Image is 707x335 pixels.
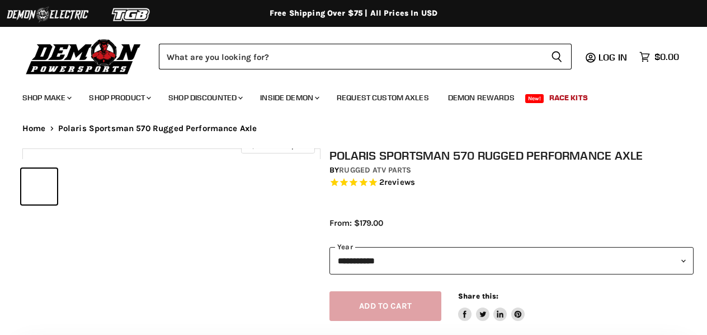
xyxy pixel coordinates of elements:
[542,44,572,69] button: Search
[593,52,634,62] a: Log in
[379,177,415,187] span: 2 reviews
[329,247,694,274] select: year
[634,49,685,65] a: $0.00
[654,52,679,62] span: $0.00
[329,177,694,189] span: Rated 5.0 out of 5 stars 2 reviews
[81,86,158,109] a: Shop Product
[440,86,523,109] a: Demon Rewards
[159,44,542,69] input: Search
[525,94,544,103] span: New!
[14,82,676,109] ul: Main menu
[159,44,572,69] form: Product
[328,86,437,109] a: Request Custom Axles
[22,124,46,133] a: Home
[89,4,173,25] img: TGB Logo 2
[541,86,596,109] a: Race Kits
[160,86,249,109] a: Shop Discounted
[252,86,326,109] a: Inside Demon
[329,148,694,162] h1: Polaris Sportsman 570 Rugged Performance Axle
[6,4,89,25] img: Demon Electric Logo 2
[458,292,498,300] span: Share this:
[14,86,78,109] a: Shop Make
[58,124,257,133] span: Polaris Sportsman 570 Rugged Performance Axle
[329,164,694,176] div: by
[329,218,383,228] span: From: $179.00
[598,52,627,63] span: Log in
[384,177,415,187] span: reviews
[21,169,57,204] button: IMAGE thumbnail
[339,165,411,175] a: Rugged ATV Parts
[22,36,145,76] img: Demon Powersports
[247,141,309,150] span: Click to expand
[458,291,525,321] aside: Share this:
